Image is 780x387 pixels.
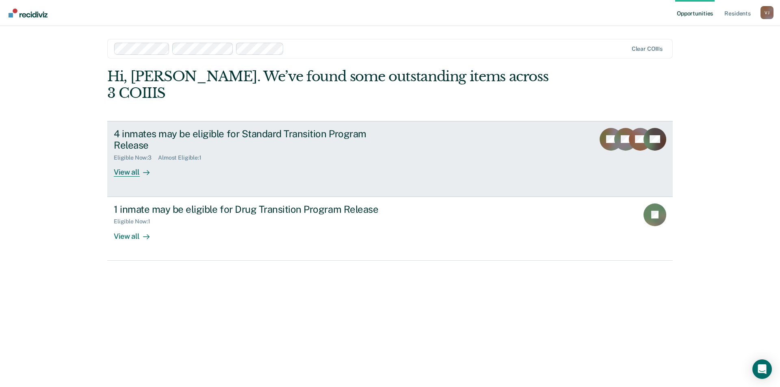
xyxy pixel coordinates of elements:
[632,45,663,52] div: Clear COIIIs
[114,203,399,215] div: 1 inmate may be eligible for Drug Transition Program Release
[760,6,773,19] div: V J
[114,218,157,225] div: Eligible Now : 1
[9,9,48,17] img: Recidiviz
[114,154,158,161] div: Eligible Now : 3
[114,225,159,241] div: View all
[107,68,560,102] div: Hi, [PERSON_NAME]. We’ve found some outstanding items across 3 COIIIS
[107,121,673,197] a: 4 inmates may be eligible for Standard Transition Program ReleaseEligible Now:3Almost Eligible:1V...
[114,128,399,151] div: 4 inmates may be eligible for Standard Transition Program Release
[752,359,772,379] div: Open Intercom Messenger
[158,154,208,161] div: Almost Eligible : 1
[114,161,159,177] div: View all
[107,197,673,261] a: 1 inmate may be eligible for Drug Transition Program ReleaseEligible Now:1View all
[760,6,773,19] button: Profile dropdown button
